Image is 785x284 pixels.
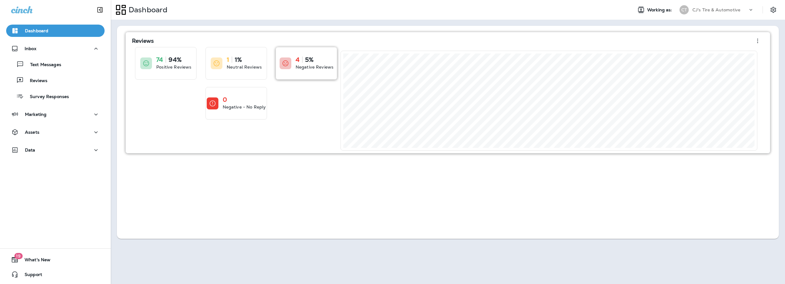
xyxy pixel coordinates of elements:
[6,25,105,37] button: Dashboard
[235,57,242,63] p: 1%
[679,5,689,14] div: CT
[6,268,105,281] button: Support
[156,64,191,70] p: Positive Reviews
[25,148,35,152] p: Data
[25,28,48,33] p: Dashboard
[6,126,105,138] button: Assets
[18,272,42,279] span: Support
[6,58,105,71] button: Text Messages
[296,64,333,70] p: Negative Reviews
[768,4,779,15] button: Settings
[126,5,167,14] p: Dashboard
[91,4,109,16] button: Collapse Sidebar
[296,57,300,63] p: 4
[6,108,105,120] button: Marketing
[25,46,36,51] p: Inbox
[692,7,740,12] p: CJ's Tire & Automotive
[227,64,262,70] p: Neutral Reviews
[305,57,313,63] p: 5%
[25,130,39,135] p: Assets
[14,253,22,259] span: 19
[24,94,69,100] p: Survey Responses
[24,78,47,84] p: Reviews
[647,7,673,13] span: Working as:
[132,38,154,44] p: Reviews
[223,97,227,103] p: 0
[6,74,105,87] button: Reviews
[223,104,266,110] p: Negative - No Reply
[6,90,105,103] button: Survey Responses
[6,42,105,55] button: Inbox
[18,257,50,265] span: What's New
[156,57,163,63] p: 74
[227,57,229,63] p: 1
[24,62,61,68] p: Text Messages
[6,254,105,266] button: 19What's New
[6,144,105,156] button: Data
[169,57,181,63] p: 94%
[25,112,46,117] p: Marketing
